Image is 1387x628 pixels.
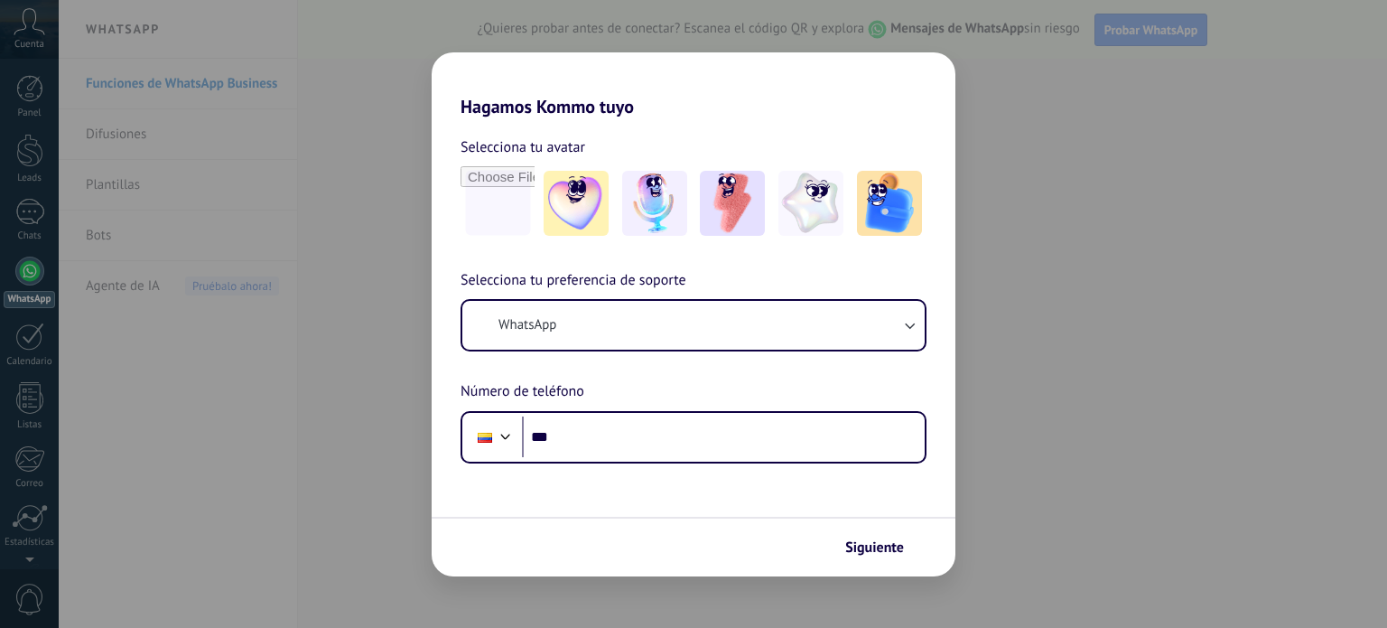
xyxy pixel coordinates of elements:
[432,52,955,117] h2: Hagamos Kommo tuyo
[461,380,584,404] span: Número de teléfono
[622,171,687,236] img: -2.jpeg
[461,136,585,159] span: Selecciona tu avatar
[468,418,502,456] div: Colombia: + 57
[837,532,928,563] button: Siguiente
[700,171,765,236] img: -3.jpeg
[461,269,686,293] span: Selecciona tu preferencia de soporte
[544,171,609,236] img: -1.jpeg
[462,301,925,350] button: WhatsApp
[845,541,904,554] span: Siguiente
[857,171,922,236] img: -5.jpeg
[778,171,843,236] img: -4.jpeg
[498,316,556,334] span: WhatsApp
